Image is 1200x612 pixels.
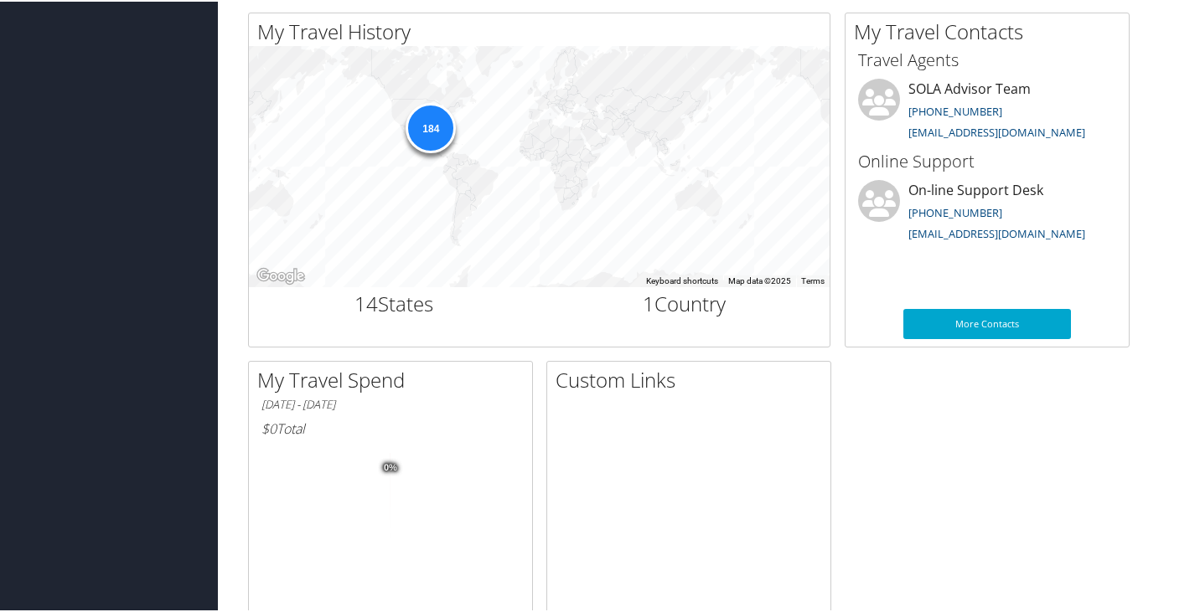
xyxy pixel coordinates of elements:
[728,275,791,284] span: Map data ©2025
[257,364,532,393] h2: My Travel Spend
[261,418,520,436] h6: Total
[261,395,520,411] h6: [DATE] - [DATE]
[253,264,308,285] a: Open this area in Google Maps (opens a new window)
[908,224,1085,239] a: [EMAIL_ADDRESS][DOMAIN_NAME]
[354,288,378,316] span: 14
[406,101,456,152] div: 184
[858,47,1116,70] h3: Travel Agents
[556,364,830,393] h2: Custom Links
[854,16,1129,44] h2: My Travel Contacts
[903,307,1071,337] a: More Contacts
[908,123,1085,138] a: [EMAIL_ADDRESS][DOMAIN_NAME]
[908,102,1002,117] a: [PHONE_NUMBER]
[643,288,654,316] span: 1
[261,288,527,316] h2: States
[257,16,830,44] h2: My Travel History
[850,77,1125,146] li: SOLA Advisor Team
[850,178,1125,247] li: On-line Support Desk
[261,418,277,436] span: $0
[384,461,397,471] tspan: 0%
[552,288,818,316] h2: Country
[858,148,1116,172] h3: Online Support
[801,275,825,284] a: Terms (opens in new tab)
[253,264,308,285] img: Google
[908,203,1002,219] a: [PHONE_NUMBER]
[646,274,718,285] button: Keyboard shortcuts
